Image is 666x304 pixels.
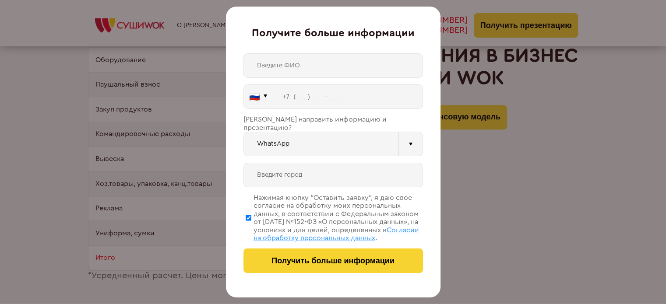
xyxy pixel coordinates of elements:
[254,194,423,242] div: Нажимая кнопку “Оставить заявку”, я даю свое согласие на обработку моих персональных данных, в со...
[254,227,419,241] span: Согласии на обработку персональных данных
[243,115,423,132] div: [PERSON_NAME] направить информацию и презентацию?
[243,84,269,109] button: 🇷🇺
[271,256,395,266] span: Получить больше информации
[243,53,423,78] input: Введите ФИО
[243,163,423,187] input: Введите город
[243,28,423,40] div: Получите больше информации
[269,84,423,109] input: +7 (___) ___-____
[243,248,423,273] button: Получить больше информации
